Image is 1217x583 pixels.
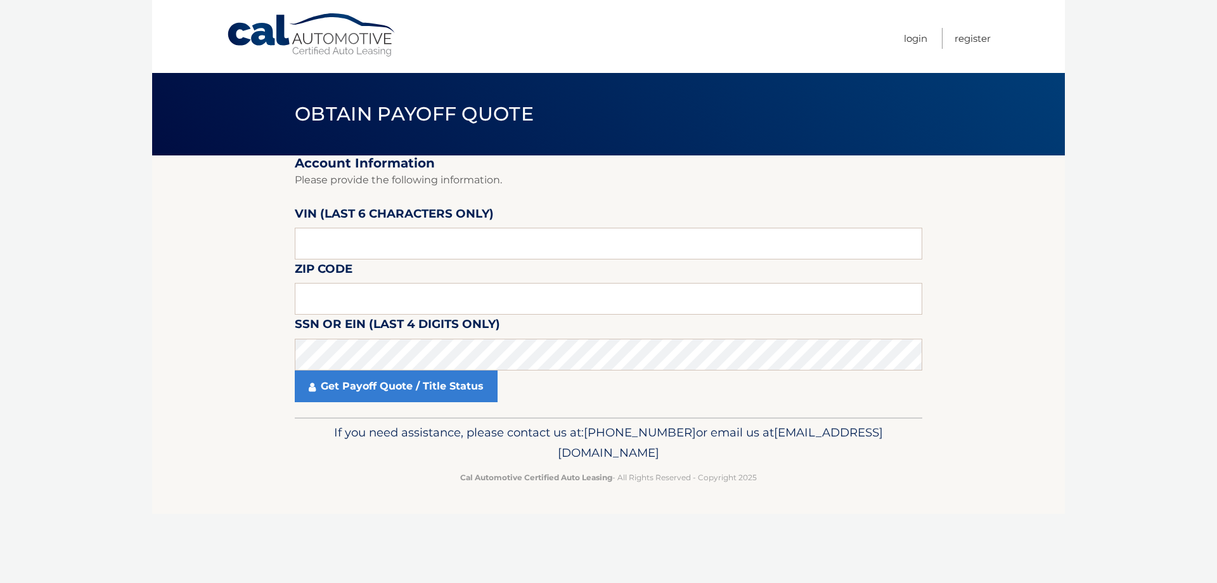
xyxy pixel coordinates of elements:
a: Cal Automotive [226,13,397,58]
a: Login [904,28,927,49]
label: SSN or EIN (last 4 digits only) [295,315,500,338]
a: Get Payoff Quote / Title Status [295,370,498,402]
p: If you need assistance, please contact us at: or email us at [303,423,914,463]
h2: Account Information [295,155,922,171]
label: Zip Code [295,259,352,283]
strong: Cal Automotive Certified Auto Leasing [460,473,612,482]
span: [PHONE_NUMBER] [584,425,696,440]
a: Register [955,28,991,49]
label: VIN (last 6 characters only) [295,204,494,228]
span: Obtain Payoff Quote [295,102,534,126]
p: Please provide the following information. [295,171,922,189]
p: - All Rights Reserved - Copyright 2025 [303,471,914,484]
